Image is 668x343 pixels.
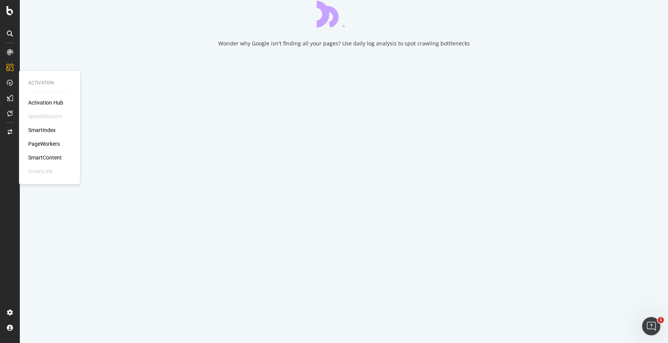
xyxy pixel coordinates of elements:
div: SmartLink [28,167,53,175]
a: Activation Hub [28,99,63,106]
div: Wonder why Google isn't finding all your pages? Use daily log analysis to spot crawling bottlenecks [218,40,470,47]
span: 1 [658,317,664,323]
a: SmartIndex [28,126,56,134]
a: SmartContent [28,154,62,161]
div: SpeedWorkers [28,113,62,120]
a: PageWorkers [28,140,60,148]
iframe: Intercom live chat [642,317,660,335]
div: Activation [28,80,71,86]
